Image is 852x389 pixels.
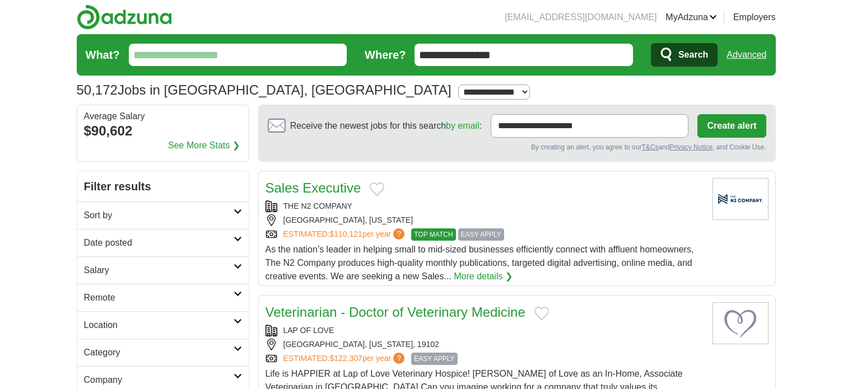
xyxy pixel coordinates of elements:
h2: Date posted [84,236,234,250]
a: Location [77,311,249,339]
h2: Category [84,346,234,359]
div: By creating an alert, you agree to our and , and Cookie Use. [268,142,766,152]
button: Add to favorite jobs [534,307,549,320]
span: TOP MATCH [411,228,455,241]
a: ESTIMATED:$110,121per year? [283,228,407,241]
span: ? [393,353,404,364]
a: Veterinarian - Doctor of Veterinary Medicine [266,304,525,320]
img: Lap of Love logo [713,302,769,344]
span: As the nation’s leader in helping small to mid-sized businesses efficiently connect with affluent... [266,245,694,281]
a: by email [446,121,479,130]
a: Remote [77,284,249,311]
div: $90,602 [84,121,242,141]
span: $110,121 [329,229,362,238]
a: More details ❯ [454,270,513,283]
button: Add to favorite jobs [370,182,384,196]
div: [GEOGRAPHIC_DATA], [US_STATE], 19102 [266,339,704,350]
button: Search [651,43,718,67]
div: [GEOGRAPHIC_DATA], [US_STATE] [266,214,704,226]
div: THE N2 COMPANY [266,200,704,212]
a: Employers [733,11,776,24]
img: Company logo [713,178,769,220]
span: $122,307 [329,354,362,363]
span: Search [678,44,708,66]
h2: Filter results [77,171,249,201]
a: Date posted [77,229,249,256]
span: EASY APPLY [458,228,504,241]
a: T&Cs [641,143,658,151]
span: Receive the newest jobs for this search : [290,119,482,133]
li: [EMAIL_ADDRESS][DOMAIN_NAME] [505,11,657,24]
span: ? [393,228,404,240]
span: 50,172 [77,80,118,100]
h2: Location [84,318,234,332]
button: Create alert [697,114,766,138]
span: EASY APPLY [411,353,457,365]
a: ESTIMATED:$122,307per year? [283,353,407,365]
h2: Salary [84,264,234,277]
a: Sort by [77,201,249,229]
img: Adzuna logo [77,4,172,30]
a: Salary [77,256,249,284]
label: Where? [365,46,406,63]
h2: Sort by [84,209,234,222]
label: What? [86,46,120,63]
h1: Jobs in [GEOGRAPHIC_DATA], [GEOGRAPHIC_DATA] [77,82,451,97]
a: Category [77,339,249,366]
h2: Company [84,373,234,387]
h2: Remote [84,291,234,304]
a: Sales Executive [266,180,361,195]
a: Advanced [727,44,766,66]
a: See More Stats ❯ [168,139,240,152]
a: MyAdzuna [665,11,717,24]
div: Average Salary [84,112,242,121]
a: LAP OF LOVE [283,326,334,335]
a: Privacy Notice [669,143,713,151]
